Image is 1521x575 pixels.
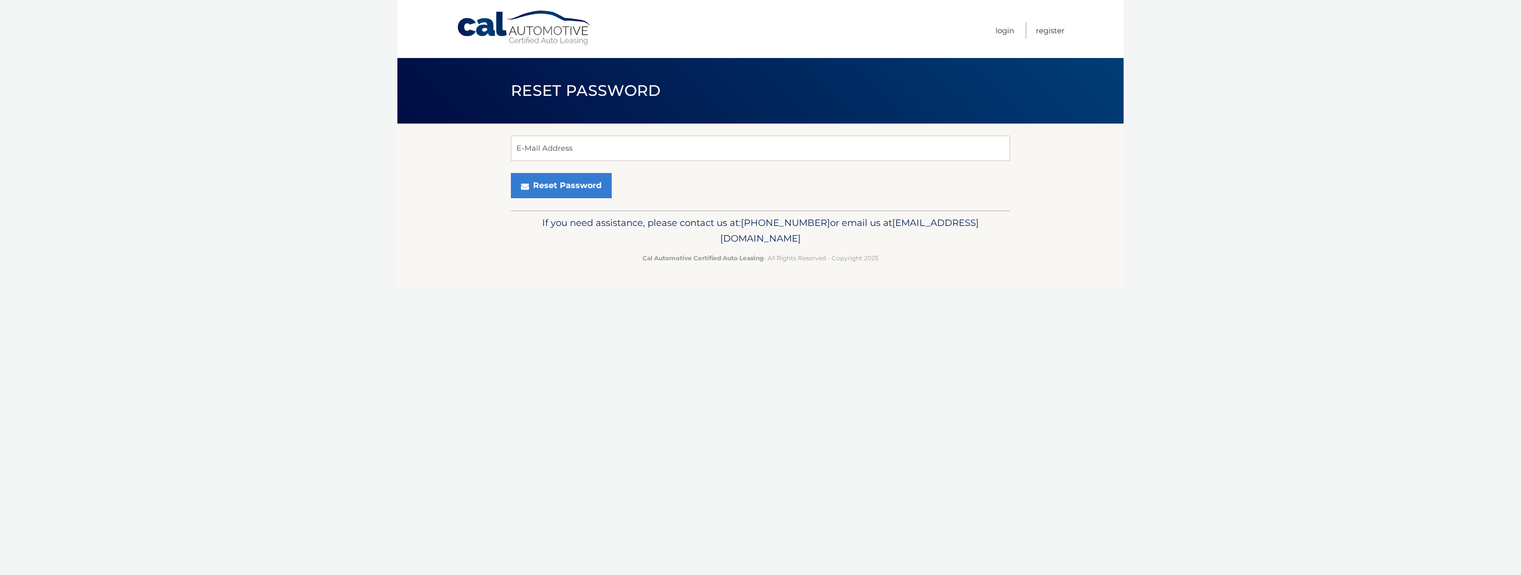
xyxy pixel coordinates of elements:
strong: Cal Automotive Certified Auto Leasing [642,254,764,262]
p: - All Rights Reserved - Copyright 2025 [517,253,1004,263]
button: Reset Password [511,173,612,198]
span: Reset Password [511,81,661,100]
span: [PHONE_NUMBER] [741,217,830,228]
p: If you need assistance, please contact us at: or email us at [517,215,1004,247]
a: Register [1036,22,1065,39]
a: Cal Automotive [456,10,593,46]
a: Login [996,22,1014,39]
input: E-Mail Address [511,136,1010,161]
